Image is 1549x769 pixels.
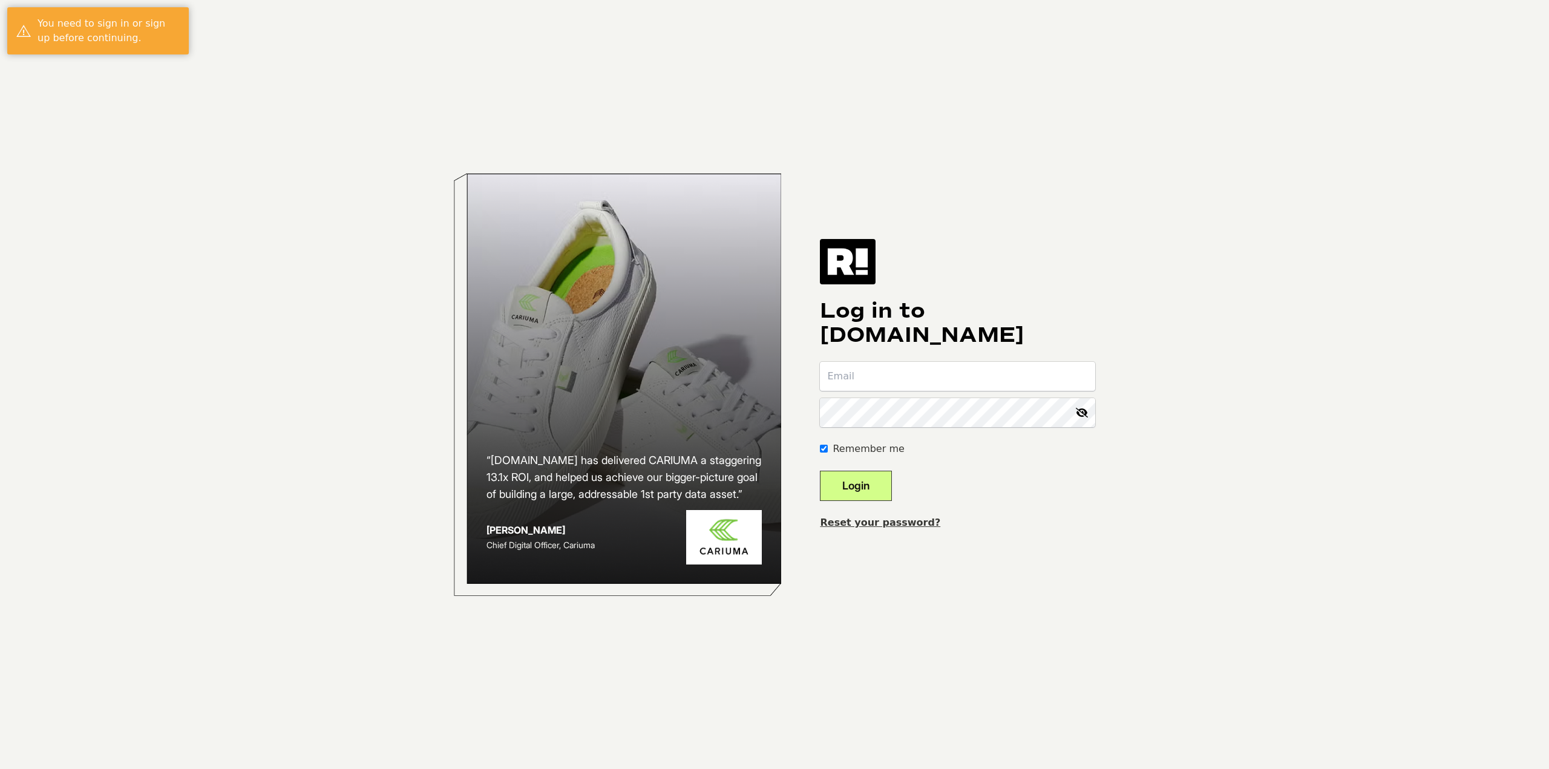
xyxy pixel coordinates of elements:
[686,510,762,565] img: Cariuma
[820,299,1095,347] h1: Log in to [DOMAIN_NAME]
[486,524,565,536] strong: [PERSON_NAME]
[38,16,180,45] div: You need to sign in or sign up before continuing.
[486,540,595,550] span: Chief Digital Officer, Cariuma
[820,517,940,528] a: Reset your password?
[820,239,876,284] img: Retention.com
[820,362,1095,391] input: Email
[486,452,762,503] h2: “[DOMAIN_NAME] has delivered CARIUMA a staggering 13.1x ROI, and helped us achieve our bigger-pic...
[820,471,892,501] button: Login
[833,442,904,456] label: Remember me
